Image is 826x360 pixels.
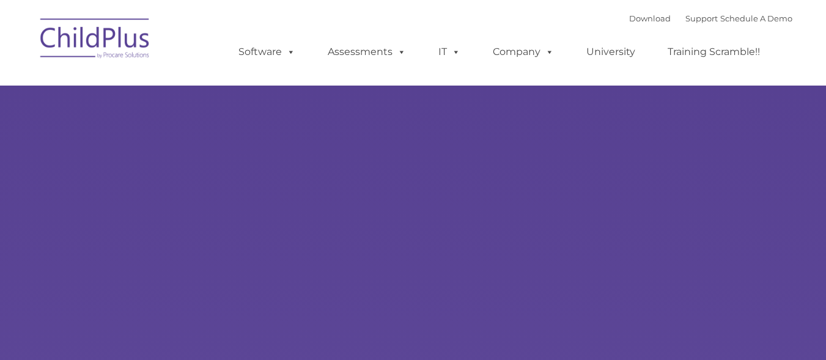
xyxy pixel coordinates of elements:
a: Training Scramble!! [655,40,772,64]
a: University [574,40,647,64]
font: | [629,13,792,23]
a: Company [481,40,566,64]
a: IT [426,40,473,64]
img: ChildPlus by Procare Solutions [34,10,157,71]
a: Download [629,13,671,23]
a: Assessments [315,40,418,64]
a: Software [226,40,308,64]
a: Support [685,13,718,23]
a: Schedule A Demo [720,13,792,23]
